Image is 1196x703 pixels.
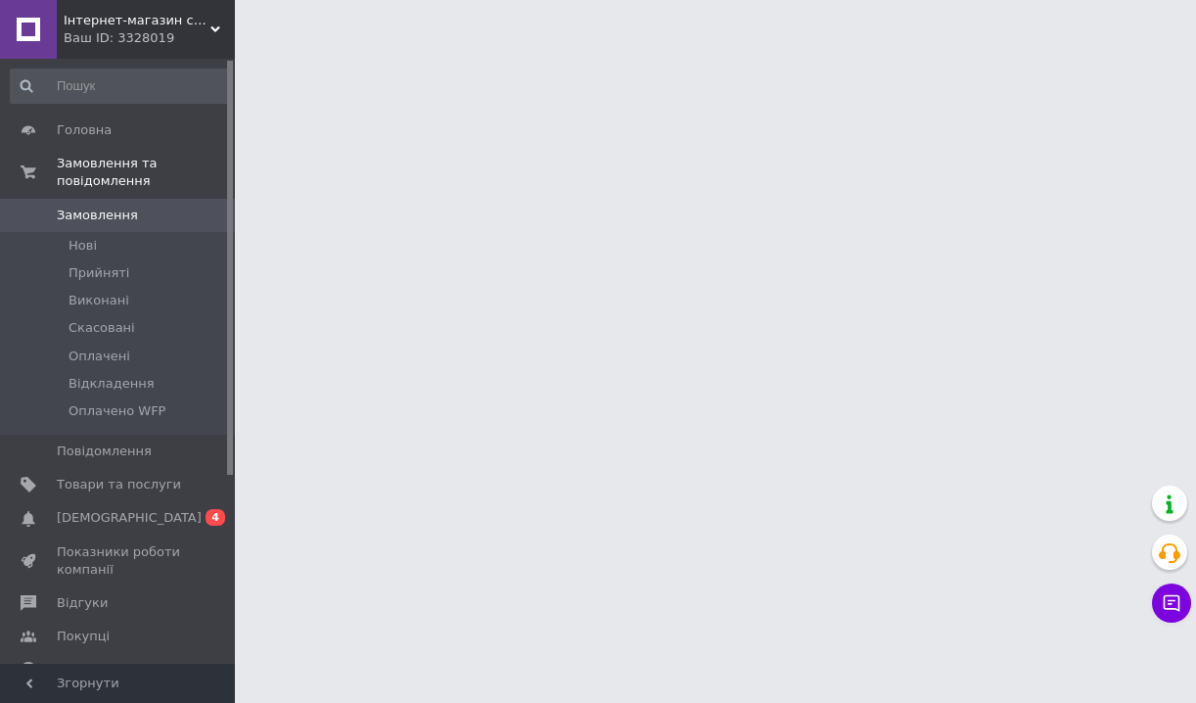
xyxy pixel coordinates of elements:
[57,628,110,645] span: Покупці
[57,207,138,224] span: Замовлення
[1152,584,1191,623] button: Чат з покупцем
[10,69,231,104] input: Пошук
[69,348,130,365] span: Оплачені
[206,509,225,526] span: 4
[57,543,181,579] span: Показники роботи компанії
[57,121,112,139] span: Головна
[57,443,152,460] span: Повідомлення
[57,661,162,679] span: Каталог ProSale
[69,402,165,420] span: Оплачено WFP
[69,237,97,255] span: Нові
[64,29,235,47] div: Ваш ID: 3328019
[57,155,235,190] span: Замовлення та повідомлення
[57,476,181,493] span: Товари та послуги
[64,12,210,29] span: Інтернет-магазин солодощів "Make joy"
[57,509,202,527] span: [DEMOGRAPHIC_DATA]
[57,594,108,612] span: Відгуки
[69,319,135,337] span: Скасовані
[69,292,129,309] span: Виконані
[69,375,154,393] span: Відкладення
[69,264,129,282] span: Прийняті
